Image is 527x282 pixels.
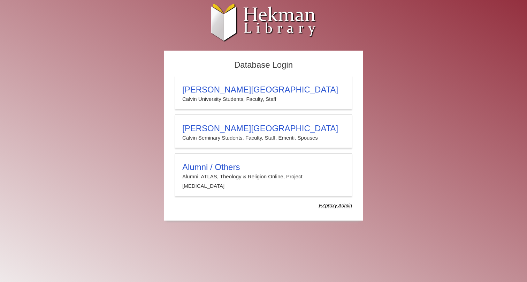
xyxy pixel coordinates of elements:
[175,76,352,109] a: [PERSON_NAME][GEOGRAPHIC_DATA]Calvin University Students, Faculty, Staff
[182,162,345,172] h3: Alumni / Others
[175,114,352,148] a: [PERSON_NAME][GEOGRAPHIC_DATA]Calvin Seminary Students, Faculty, Staff, Emeriti, Spouses
[182,162,345,191] summary: Alumni / OthersAlumni: ATLAS, Theology & Religion Online, Project [MEDICAL_DATA]
[182,85,345,95] h3: [PERSON_NAME][GEOGRAPHIC_DATA]
[171,58,356,72] h2: Database Login
[182,124,345,133] h3: [PERSON_NAME][GEOGRAPHIC_DATA]
[319,203,352,208] dfn: Use Alumni login
[182,172,345,191] p: Alumni: ATLAS, Theology & Religion Online, Project [MEDICAL_DATA]
[182,95,345,104] p: Calvin University Students, Faculty, Staff
[182,133,345,142] p: Calvin Seminary Students, Faculty, Staff, Emeriti, Spouses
